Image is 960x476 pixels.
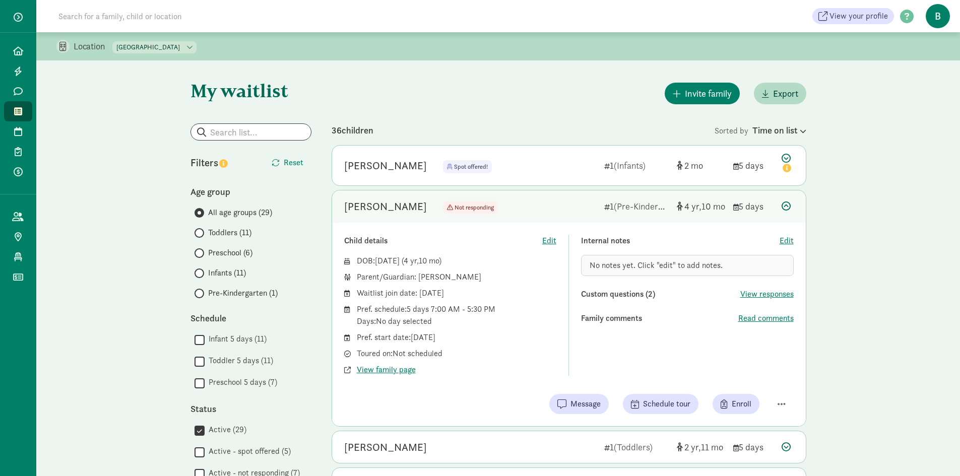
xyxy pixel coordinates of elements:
span: 4 [404,255,419,266]
button: Reset [264,153,311,173]
button: Export [754,83,806,104]
span: B [926,4,950,28]
button: Edit [780,235,794,247]
div: 1 [604,440,669,454]
span: Not responding [443,201,498,214]
div: Schedule [190,311,311,325]
button: View responses [740,288,794,300]
span: Not responding [455,203,494,212]
label: Active - spot offered (5) [205,445,291,457]
button: Invite family [665,83,740,104]
div: 5 days [733,440,774,454]
div: Liam Locke [344,158,427,174]
div: [object Object] [677,199,725,213]
label: Infant 5 days (11) [205,333,267,345]
span: 10 [419,255,439,266]
button: Enroll [713,394,759,414]
span: Reset [284,157,303,169]
span: Export [773,87,798,100]
span: Spot offered! [443,160,492,173]
div: 1 [604,199,669,213]
button: Schedule tour [623,394,698,414]
a: View your profile [812,8,894,24]
div: Child details [344,235,543,247]
button: Message [549,394,609,414]
div: Custom questions (2) [581,288,740,300]
span: (Pre-Kindergarten) [614,200,685,212]
p: Location [74,40,112,52]
span: No notes yet. Click "edit" to add notes. [590,260,723,270]
div: Adan Sanchez [344,439,427,455]
div: Willow Underhill [344,198,427,215]
span: View your profile [829,10,888,22]
span: (Infants) [614,160,646,171]
div: Parent/Guardian: [PERSON_NAME] [357,271,557,283]
button: View family page [357,364,416,376]
span: Toddlers (11) [208,227,251,239]
input: Search list... [191,124,311,140]
div: 5 days [733,159,774,172]
button: Read comments [738,312,794,324]
span: 2 [684,441,701,453]
span: 11 [701,441,723,453]
span: [DATE] [375,255,400,266]
label: Toddler 5 days (11) [205,355,273,367]
div: Sorted by [715,123,806,137]
div: DOB: ( ) [357,255,557,267]
div: Time on list [752,123,806,137]
div: 1 [604,159,669,172]
span: All age groups (29) [208,207,272,219]
div: [object Object] [677,440,725,454]
span: Enroll [732,398,751,410]
label: Preschool 5 days (7) [205,376,277,388]
span: 2 [684,160,703,171]
div: 5 days [733,199,774,213]
span: Preschool (6) [208,247,252,259]
label: Active (29) [205,424,246,436]
span: (Toddlers) [614,441,653,453]
span: Invite family [685,87,732,100]
span: Message [570,398,601,410]
div: Pref. schedule: 5 days 7:00 AM - 5:30 PM Days: No day selected [357,303,557,327]
div: 36 children [332,123,715,137]
div: Toured on: Not scheduled [357,348,557,360]
span: Spot offered! [454,163,488,171]
div: Family comments [581,312,738,324]
h1: My waitlist [190,81,311,101]
span: Schedule tour [643,398,690,410]
div: Waitlist join date: [DATE] [357,287,557,299]
div: Age group [190,185,311,198]
button: Edit [542,235,556,247]
div: [object Object] [677,159,725,172]
div: Internal notes [581,235,780,247]
div: Filters [190,155,251,170]
div: Pref. start date: [DATE] [357,331,557,344]
span: 10 [701,200,725,212]
div: Status [190,402,311,416]
span: Infants (11) [208,267,246,279]
iframe: Chat Widget [910,428,960,476]
span: 4 [684,200,701,212]
input: Search for a family, child or location [52,6,335,26]
span: Pre-Kindergarten (1) [208,287,278,299]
